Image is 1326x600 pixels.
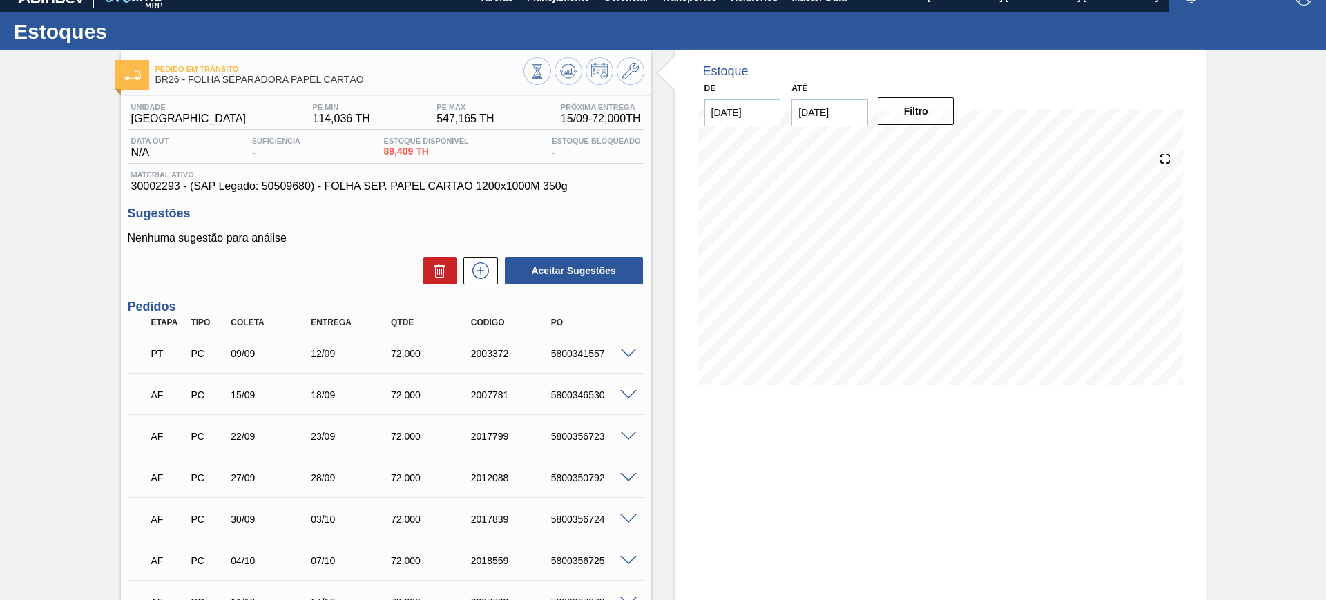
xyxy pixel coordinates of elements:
[131,113,247,125] span: [GEOGRAPHIC_DATA]
[307,514,397,525] div: 03/10/2025
[148,463,189,493] div: Aguardando Faturamento
[312,113,369,125] span: 114,036 TH
[151,555,186,566] p: AF
[155,65,523,73] span: Pedido em Trânsito
[151,389,186,400] p: AF
[468,389,557,400] div: 2007781
[151,431,186,442] p: AF
[124,70,141,80] img: Ícone
[384,146,469,157] span: 89,409 TH
[468,348,557,359] div: 2003372
[384,137,469,145] span: Estoque Disponível
[307,318,397,327] div: Entrega
[548,318,637,327] div: PO
[187,431,229,442] div: Pedido de Compra
[436,113,494,125] span: 547,165 TH
[791,99,868,126] input: dd/mm/yyyy
[307,472,397,483] div: 28/09/2025
[387,348,477,359] div: 72,000
[416,257,457,284] div: Excluir Sugestões
[704,84,716,93] label: De
[151,514,186,525] p: AF
[14,23,259,39] h1: Estoques
[548,389,637,400] div: 5800346530
[148,380,189,410] div: Aguardando Faturamento
[227,472,317,483] div: 27/09/2025
[387,389,477,400] div: 72,000
[249,137,304,159] div: -
[131,137,169,145] span: Data out
[523,57,551,85] button: Visão Geral dos Estoques
[548,514,637,525] div: 5800356724
[131,171,641,179] span: Material ativo
[505,257,643,284] button: Aceitar Sugestões
[187,514,229,525] div: Pedido de Compra
[307,431,397,442] div: 23/09/2025
[187,389,229,400] div: Pedido de Compra
[548,472,637,483] div: 5800350792
[307,389,397,400] div: 18/09/2025
[468,472,557,483] div: 2012088
[561,103,641,111] span: Próxima Entrega
[151,348,186,359] p: PT
[227,318,317,327] div: Coleta
[387,555,477,566] div: 72,000
[128,232,644,244] p: Nenhuma sugestão para análise
[548,137,644,159] div: -
[617,57,644,85] button: Ir ao Master Data / Geral
[561,113,641,125] span: 15/09 - 72,000 TH
[187,555,229,566] div: Pedido de Compra
[155,75,523,85] span: BR26 - FOLHA SEPARADORA PAPEL CARTÃO
[307,555,397,566] div: 07/10/2025
[468,514,557,525] div: 2017839
[148,545,189,576] div: Aguardando Faturamento
[131,103,247,111] span: Unidade
[468,431,557,442] div: 2017799
[387,318,477,327] div: Qtde
[498,255,644,286] div: Aceitar Sugestões
[436,103,494,111] span: PE MAX
[307,348,397,359] div: 12/09/2025
[151,472,186,483] p: AF
[703,64,749,79] div: Estoque
[791,84,807,93] label: Até
[148,338,189,369] div: Pedido em Trânsito
[878,97,954,125] button: Filtro
[227,431,317,442] div: 22/09/2025
[552,137,640,145] span: Estoque Bloqueado
[548,555,637,566] div: 5800356725
[312,103,369,111] span: PE MIN
[131,180,641,193] span: 30002293 - (SAP Legado: 50509680) - FOLHA SEP. PAPEL CARTAO 1200x1000M 350g
[227,555,317,566] div: 04/10/2025
[148,318,189,327] div: Etapa
[148,421,189,452] div: Aguardando Faturamento
[704,99,781,126] input: dd/mm/yyyy
[128,300,644,314] h3: Pedidos
[586,57,613,85] button: Programar Estoque
[468,318,557,327] div: Código
[128,137,173,159] div: N/A
[387,431,477,442] div: 72,000
[187,348,229,359] div: Pedido de Compra
[457,257,498,284] div: Nova sugestão
[148,504,189,534] div: Aguardando Faturamento
[548,348,637,359] div: 5800341557
[555,57,582,85] button: Atualizar Gráfico
[227,348,317,359] div: 09/09/2025
[387,472,477,483] div: 72,000
[227,514,317,525] div: 30/09/2025
[387,514,477,525] div: 72,000
[187,472,229,483] div: Pedido de Compra
[468,555,557,566] div: 2018559
[252,137,300,145] span: Suficiência
[227,389,317,400] div: 15/09/2025
[187,318,229,327] div: Tipo
[128,206,644,221] h3: Sugestões
[548,431,637,442] div: 5800356723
